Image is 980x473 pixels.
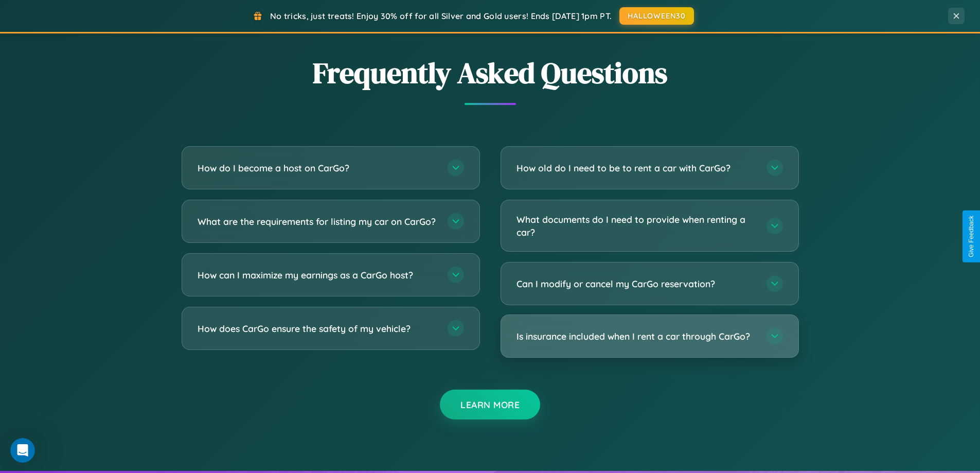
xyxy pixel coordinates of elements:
[10,438,35,463] iframe: Intercom live chat
[516,162,756,174] h3: How old do I need to be to rent a car with CarGo?
[516,213,756,238] h3: What documents do I need to provide when renting a car?
[270,11,612,21] span: No tricks, just treats! Enjoy 30% off for all Silver and Gold users! Ends [DATE] 1pm PT.
[198,269,437,282] h3: How can I maximize my earnings as a CarGo host?
[198,215,437,228] h3: What are the requirements for listing my car on CarGo?
[198,162,437,174] h3: How do I become a host on CarGo?
[198,322,437,335] h3: How does CarGo ensure the safety of my vehicle?
[619,7,694,25] button: HALLOWEEN30
[516,330,756,343] h3: Is insurance included when I rent a car through CarGo?
[968,216,975,257] div: Give Feedback
[440,390,540,419] button: Learn More
[182,53,799,93] h2: Frequently Asked Questions
[516,277,756,290] h3: Can I modify or cancel my CarGo reservation?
